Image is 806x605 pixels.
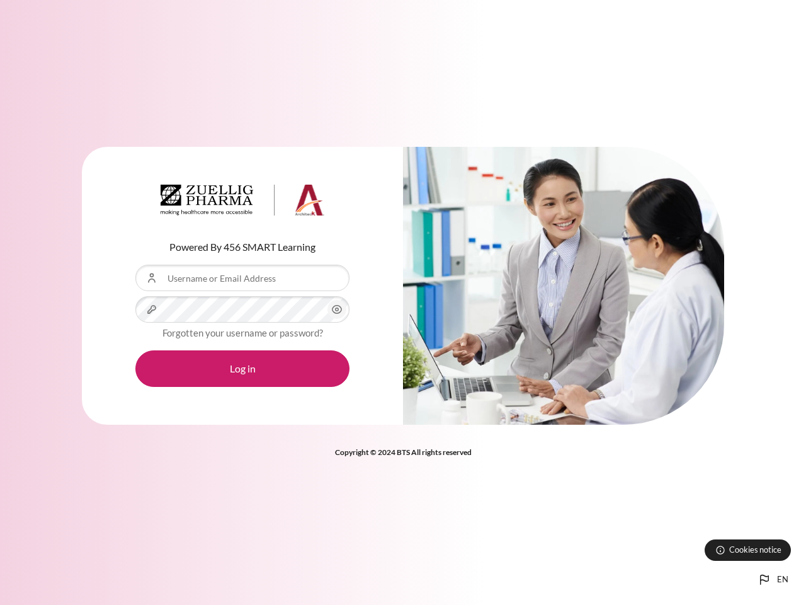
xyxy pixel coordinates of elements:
p: Powered By 456 SMART Learning [135,239,349,255]
span: Cookies notice [729,544,781,556]
a: Forgotten your username or password? [162,327,323,338]
input: Username or Email Address [135,265,349,291]
button: Cookies notice [705,539,791,561]
img: Architeck [161,185,324,216]
button: Log in [135,350,349,387]
strong: Copyright © 2024 BTS All rights reserved [335,447,472,457]
a: Architeck [161,185,324,221]
span: en [777,573,788,586]
button: Languages [752,567,793,592]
